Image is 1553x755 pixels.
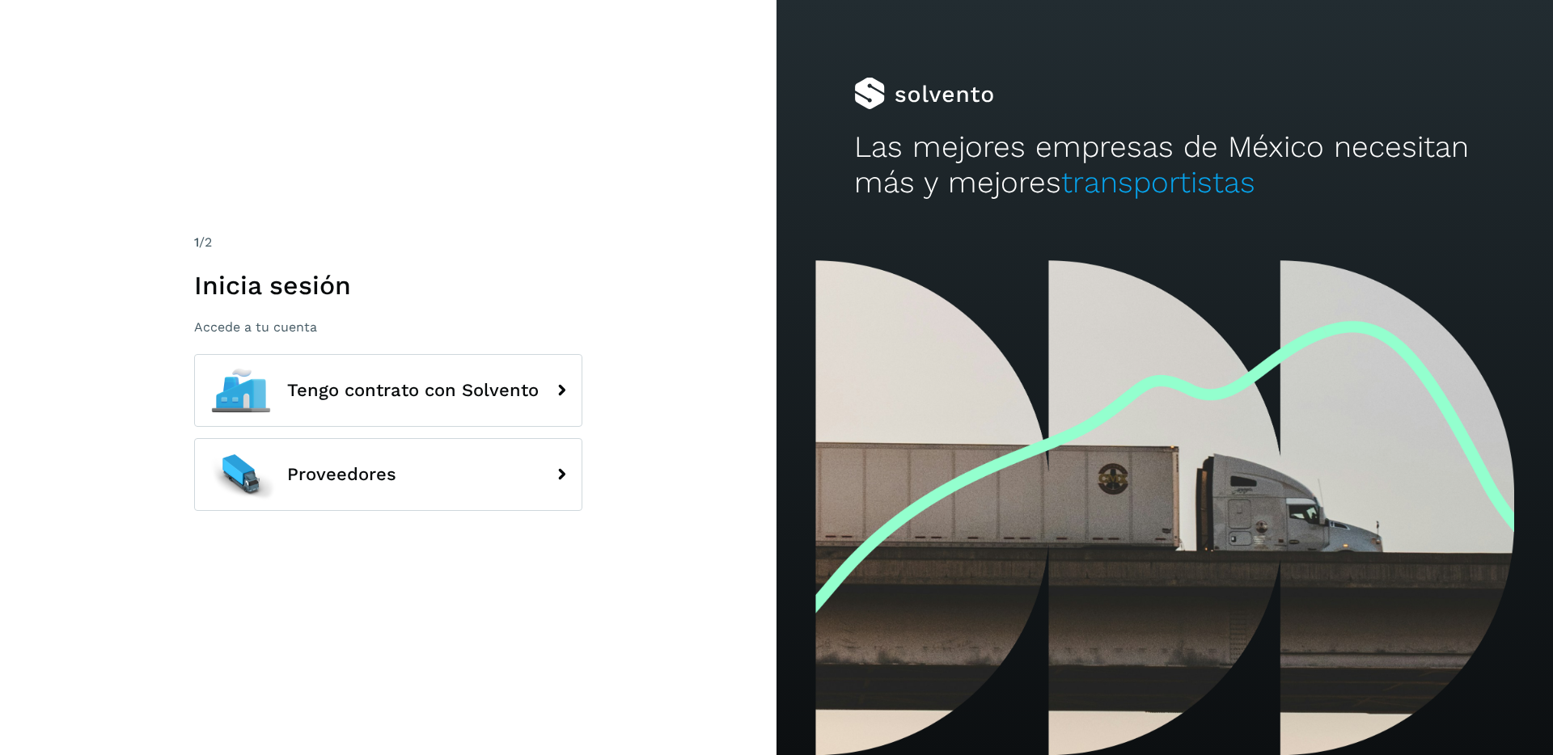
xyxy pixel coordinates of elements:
[194,319,582,335] p: Accede a tu cuenta
[194,234,199,250] span: 1
[1061,165,1255,200] span: transportistas
[194,438,582,511] button: Proveedores
[194,354,582,427] button: Tengo contrato con Solvento
[287,381,539,400] span: Tengo contrato con Solvento
[194,233,582,252] div: /2
[287,465,396,484] span: Proveedores
[194,270,582,301] h1: Inicia sesión
[854,129,1475,201] h2: Las mejores empresas de México necesitan más y mejores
